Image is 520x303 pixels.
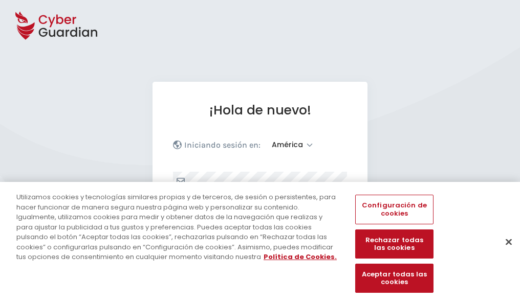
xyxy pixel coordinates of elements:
[184,140,261,150] p: Iniciando sesión en:
[16,192,340,262] div: Utilizamos cookies y tecnologías similares propias y de terceros, de sesión o persistentes, para ...
[355,264,433,293] button: Aceptar todas las cookies
[355,229,433,259] button: Rechazar todas las cookies
[173,102,347,118] h1: ¡Hola de nuevo!
[264,252,337,262] a: Más información sobre su privacidad, se abre en una nueva pestaña
[497,230,520,253] button: Cerrar
[355,195,433,224] button: Configuración de cookies, Abre el cuadro de diálogo del centro de preferencias.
